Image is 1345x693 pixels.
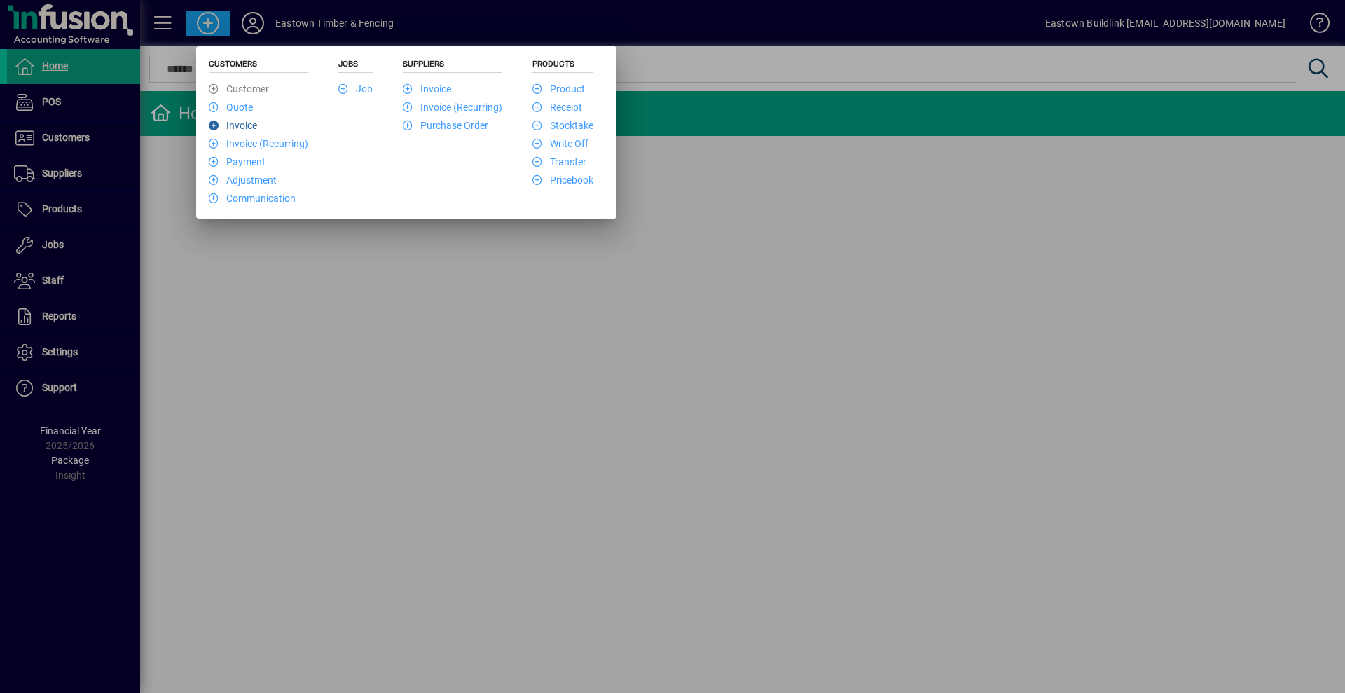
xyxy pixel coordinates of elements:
[338,59,373,73] h5: Jobs
[209,174,277,186] a: Adjustment
[209,102,253,113] a: Quote
[403,120,488,131] a: Purchase Order
[209,59,308,73] h5: Customers
[532,83,585,95] a: Product
[209,193,296,204] a: Communication
[532,174,593,186] a: Pricebook
[209,156,265,167] a: Payment
[532,59,593,73] h5: Products
[209,120,257,131] a: Invoice
[532,102,582,113] a: Receipt
[532,156,586,167] a: Transfer
[532,138,588,149] a: Write Off
[403,102,502,113] a: Invoice (Recurring)
[532,120,593,131] a: Stocktake
[403,83,451,95] a: Invoice
[209,138,308,149] a: Invoice (Recurring)
[338,83,373,95] a: Job
[403,59,502,73] h5: Suppliers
